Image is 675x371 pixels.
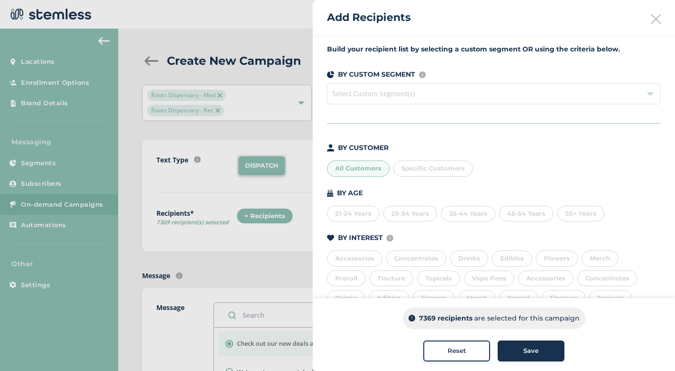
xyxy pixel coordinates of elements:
[327,144,334,151] img: icon-person-dark-ced50e5f.svg
[327,271,366,287] div: Preroll
[327,71,334,78] img: icon-segments-dark-074adb27.svg
[498,341,564,361] button: Save
[499,206,553,222] div: 45-54 Years
[327,190,333,197] img: icon-cake-93b2a7b5.svg
[369,290,409,306] div: Edibles
[582,251,618,267] div: Merch
[383,206,437,222] div: 25-34 Years
[518,271,573,287] div: Accessories
[338,70,415,80] p: BY CUSTOM SEGMENT
[577,271,637,287] div: Concentrates
[474,313,580,323] p: are selected for this campaign
[492,251,532,267] div: Edibles
[327,10,411,25] h2: Add Recipients
[450,251,488,267] div: Drinks
[387,235,393,241] img: icon-info-236977d2.svg
[419,71,426,78] img: icon-info-236977d2.svg
[327,290,365,306] div: Drinks
[369,271,413,287] div: Tincture
[327,160,389,177] div: All Customers
[423,341,490,361] button: Reset
[409,315,415,322] img: icon-info-dark-48f6c5f3.svg
[327,251,382,267] div: Accessories
[536,251,578,267] div: Flowers
[413,290,455,306] div: Flowers
[499,290,538,306] div: Preroll
[417,271,460,287] div: Topicals
[327,44,661,54] label: Build your recipient list by selecting a custom segment OR using the criteria below.
[338,233,383,243] p: BY INTEREST
[557,206,604,222] div: 55+ Years
[338,143,389,153] p: BY CUSTOMER
[401,164,465,172] span: Specific Customers
[523,346,539,356] span: Save
[464,271,514,287] div: Vape Pens
[337,188,363,198] p: BY AGE
[542,290,585,306] div: Tincture
[419,313,472,323] p: 7369 recipients
[589,290,632,306] div: Topicals
[327,206,379,222] div: 21-24 Years
[459,290,495,306] div: Merch
[441,206,495,222] div: 35-44 Years
[448,346,466,356] span: Reset
[327,235,334,241] img: icon-heart-dark-29e6356f.svg
[386,251,446,267] div: Concentrates
[627,325,675,371] iframe: Chat Widget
